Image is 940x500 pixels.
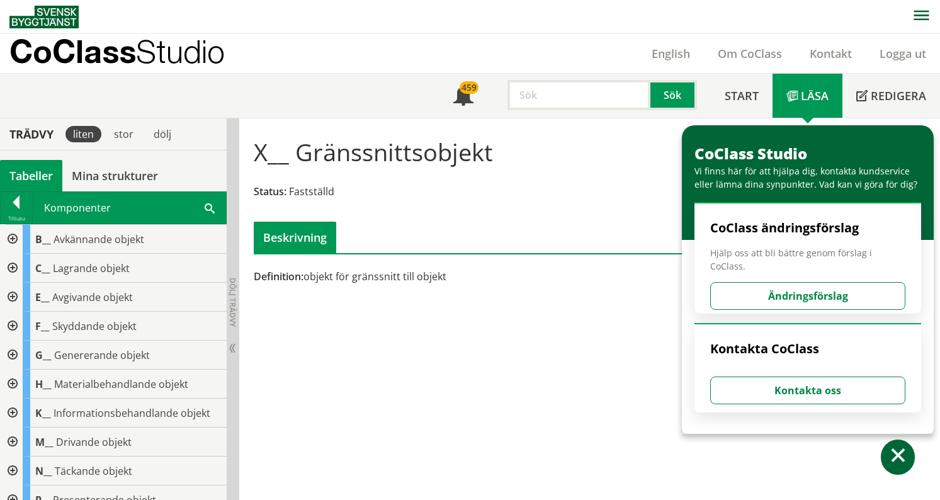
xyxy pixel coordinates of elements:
[289,185,334,198] span: Fastställd
[704,46,796,61] a: Om CoClass
[52,319,137,333] span: Skyddande objekt
[52,290,133,304] span: Avgivande objekt
[35,435,54,449] span: M__
[56,435,132,449] span: Drivande objekt
[33,192,226,224] div: Komponenter
[842,74,940,118] a: Redigera
[9,44,225,59] p: CoClass
[62,160,167,191] a: Mina strukturer
[54,232,144,246] span: Avkännande objekt
[638,46,704,61] a: English
[254,270,696,283] div: objekt för gränssnitt till objekt
[205,201,215,214] span: Sök i tabellen
[773,74,842,118] a: Läsa
[35,406,51,420] span: K__
[453,87,473,107] span: Notifikationer
[1,213,32,224] div: Tillbaka
[694,164,927,191] div: Vi finns här för att hjälpa dig, kontakta kundservice eller lämna dina synpunkter. Vad kan vi gör...
[725,88,759,103] span: Start
[711,74,773,118] a: Start
[710,220,905,236] h4: CoClass ändringsförslag
[35,377,52,391] span: H__
[710,282,905,310] button: Ändringsförslag
[9,34,252,73] a: CoClassStudio
[254,222,336,253] div: Beskrivning
[801,88,829,103] span: Läsa
[710,377,905,404] button: Kontakta oss
[710,341,905,357] h4: Kontakta CoClass
[54,377,188,391] span: Materialbehandlande objekt
[650,80,697,110] button: Sök
[507,80,650,110] input: Sök
[136,33,225,70] span: Studio
[254,185,286,198] span: Status:
[460,81,478,94] div: 459
[9,6,79,28] img: Svensk Byggtjänst
[439,74,487,118] a: 459
[54,406,210,420] span: Informationsbehandlande objekt
[710,384,905,397] a: Kontakta oss
[35,261,50,275] span: C__
[106,126,141,142] div: stor
[866,46,940,61] a: Logga ut
[796,46,866,61] a: Kontakt
[35,319,50,333] span: F__
[871,88,926,103] span: Redigera
[227,278,238,327] span: Dölj trädvy
[53,261,130,275] span: Lagrande objekt
[254,270,303,283] span: Definition:
[710,246,905,273] span: Hjälp oss att bli bättre genom förslag i CoClass.
[65,126,101,142] div: liten
[35,464,52,478] span: N__
[35,232,51,246] span: B__
[35,348,52,362] span: G__
[35,290,50,304] span: E__
[146,126,179,142] div: dölj
[3,127,60,141] div: Trädvy
[54,348,150,362] span: Genererande objekt
[254,138,493,166] h1: X__ Gränssnittsobjekt
[694,143,807,164] span: CoClass Studio
[55,464,132,478] span: Täckande objekt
